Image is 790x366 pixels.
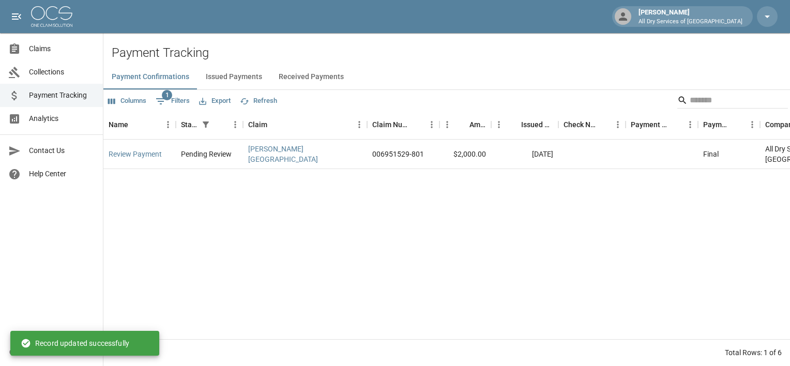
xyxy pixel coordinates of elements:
[31,6,72,27] img: ocs-logo-white-transparent.png
[558,110,626,139] div: Check Number
[196,93,233,109] button: Export
[29,113,95,124] span: Analytics
[352,117,367,132] button: Menu
[745,117,760,132] button: Menu
[267,117,282,132] button: Sort
[21,334,129,353] div: Record updated successfully
[725,347,782,358] div: Total Rows: 1 of 6
[521,110,553,139] div: Issued Date
[243,110,367,139] div: Claim
[491,117,507,132] button: Menu
[491,140,558,169] div: [DATE]
[103,65,197,89] button: Payment Confirmations
[626,110,698,139] div: Payment Method
[112,45,790,60] h2: Payment Tracking
[109,149,162,159] a: Review Payment
[634,7,747,26] div: [PERSON_NAME]
[181,110,199,139] div: Status
[162,90,172,100] span: 1
[596,117,610,132] button: Sort
[103,65,790,89] div: dynamic tabs
[237,93,280,109] button: Refresh
[29,145,95,156] span: Contact Us
[677,92,788,111] div: Search
[248,110,267,139] div: Claim
[103,110,176,139] div: Name
[439,110,491,139] div: Amount
[564,110,596,139] div: Check Number
[424,117,439,132] button: Menu
[409,117,424,132] button: Sort
[6,6,27,27] button: open drawer
[109,110,128,139] div: Name
[372,110,409,139] div: Claim Number
[372,149,424,159] div: 006951529-801
[469,110,486,139] div: Amount
[227,117,243,132] button: Menu
[29,67,95,78] span: Collections
[128,117,143,132] button: Sort
[668,117,682,132] button: Sort
[270,65,352,89] button: Received Payments
[631,110,668,139] div: Payment Method
[610,117,626,132] button: Menu
[507,117,521,132] button: Sort
[682,117,698,132] button: Menu
[29,90,95,101] span: Payment Tracking
[730,117,745,132] button: Sort
[213,117,227,132] button: Sort
[9,347,94,357] div: © 2025 One Claim Solution
[153,93,192,110] button: Show filters
[367,110,439,139] div: Claim Number
[491,110,558,139] div: Issued Date
[29,169,95,179] span: Help Center
[698,110,760,139] div: Payment Type
[703,149,719,159] div: Final
[176,110,243,139] div: Status
[639,18,742,26] p: All Dry Services of [GEOGRAPHIC_DATA]
[199,117,213,132] button: Show filters
[439,140,491,169] div: $2,000.00
[455,117,469,132] button: Sort
[439,117,455,132] button: Menu
[160,117,176,132] button: Menu
[248,144,362,164] a: [PERSON_NAME][GEOGRAPHIC_DATA]
[181,149,232,159] div: Pending Review
[199,117,213,132] div: 1 active filter
[105,93,149,109] button: Select columns
[703,110,730,139] div: Payment Type
[29,43,95,54] span: Claims
[197,65,270,89] button: Issued Payments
